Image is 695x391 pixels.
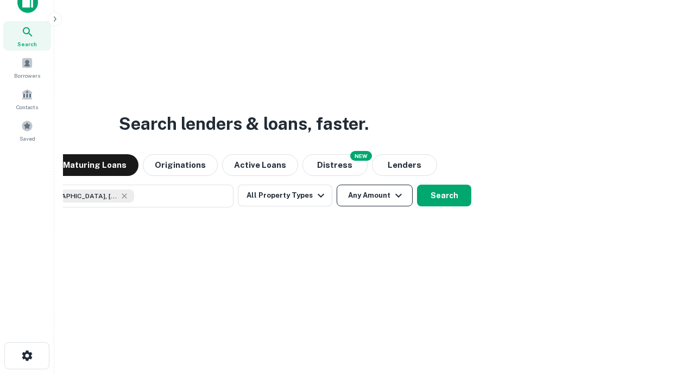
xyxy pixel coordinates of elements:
span: Saved [20,134,35,143]
span: Contacts [16,103,38,111]
button: All Property Types [238,185,332,206]
span: Search [17,40,37,48]
button: Active Loans [222,154,298,176]
iframe: Chat Widget [641,304,695,356]
span: Borrowers [14,71,40,80]
div: NEW [350,151,372,161]
h3: Search lenders & loans, faster. [119,111,369,137]
button: Originations [143,154,218,176]
button: Maturing Loans [51,154,138,176]
a: Borrowers [3,53,51,82]
button: Search distressed loans with lien and other non-mortgage details. [302,154,368,176]
button: [GEOGRAPHIC_DATA], [GEOGRAPHIC_DATA], [GEOGRAPHIC_DATA] [16,185,233,207]
button: Lenders [372,154,437,176]
a: Contacts [3,84,51,113]
button: Any Amount [337,185,413,206]
a: Saved [3,116,51,145]
a: Search [3,21,51,51]
span: [GEOGRAPHIC_DATA], [GEOGRAPHIC_DATA], [GEOGRAPHIC_DATA] [36,191,118,201]
button: Search [417,185,471,206]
